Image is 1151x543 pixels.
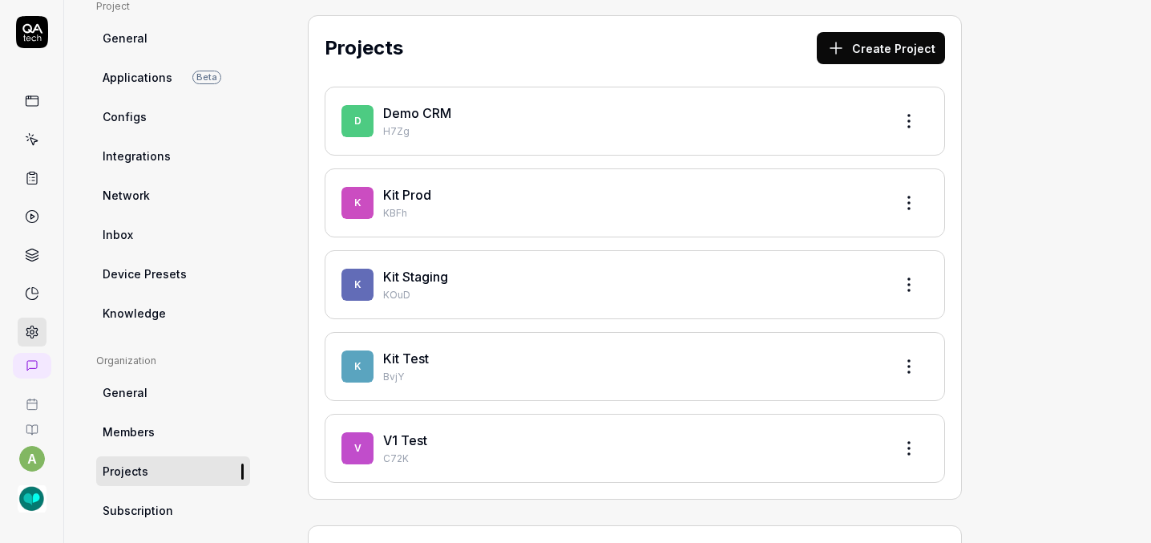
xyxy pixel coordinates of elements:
span: Applications [103,69,172,86]
button: Create Project [817,32,945,64]
a: General [96,378,250,407]
a: V1 Test [383,432,427,448]
span: K [341,187,374,219]
h2: Projects [325,34,403,63]
a: Kit Prod [383,187,431,203]
p: BvjY [383,370,880,384]
span: Beta [192,71,221,84]
span: D [341,105,374,137]
a: Kit Test [383,351,429,367]
a: Demo CRM [383,105,451,121]
span: Knowledge [103,305,166,322]
a: Book a call with us [6,385,57,411]
div: Organization [96,354,250,368]
span: K [341,351,374,383]
a: General [96,23,250,53]
span: Inbox [103,226,133,243]
span: Device Presets [103,265,187,282]
button: SLP Toolkit Logo [6,472,57,517]
span: Subscription [103,502,173,519]
a: Inbox [96,220,250,249]
p: KOuD [383,288,880,302]
a: Documentation [6,411,57,436]
a: Subscription [96,496,250,525]
a: Device Presets [96,259,250,289]
p: C72K [383,452,880,466]
span: General [103,384,147,401]
span: Configs [103,108,147,125]
a: Projects [96,456,250,486]
span: K [341,269,374,301]
a: Integrations [96,141,250,171]
button: a [19,446,45,472]
a: Network [96,180,250,210]
span: Projects [103,463,148,480]
a: Kit Staging [383,269,448,285]
a: ApplicationsBeta [96,63,250,92]
span: Members [103,423,155,440]
span: Network [103,187,150,204]
span: V [341,432,374,464]
img: SLP Toolkit Logo [18,484,46,513]
p: KBFh [383,206,880,221]
span: Integrations [103,148,171,164]
a: Configs [96,102,250,132]
span: General [103,30,147,47]
a: New conversation [13,353,51,379]
a: Members [96,417,250,447]
a: Knowledge [96,298,250,328]
p: H7Zg [383,124,880,139]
